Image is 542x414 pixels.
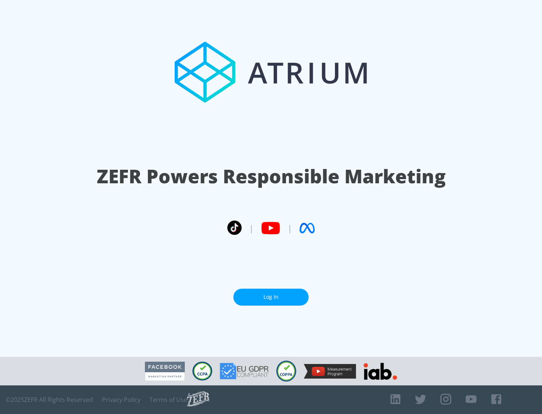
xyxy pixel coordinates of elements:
span: | [288,222,292,234]
img: GDPR Compliant [220,363,269,379]
a: Log In [233,289,309,306]
img: IAB [364,363,397,380]
a: Terms of Use [149,396,187,403]
img: COPPA Compliant [276,361,296,382]
h1: ZEFR Powers Responsible Marketing [97,163,446,189]
img: CCPA Compliant [192,362,212,381]
img: YouTube Measurement Program [304,364,356,379]
a: Privacy Policy [102,396,140,403]
span: | [249,222,254,234]
span: © 2025 ZEFR All Rights Reserved [6,396,93,403]
img: Facebook Marketing Partner [145,362,185,381]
